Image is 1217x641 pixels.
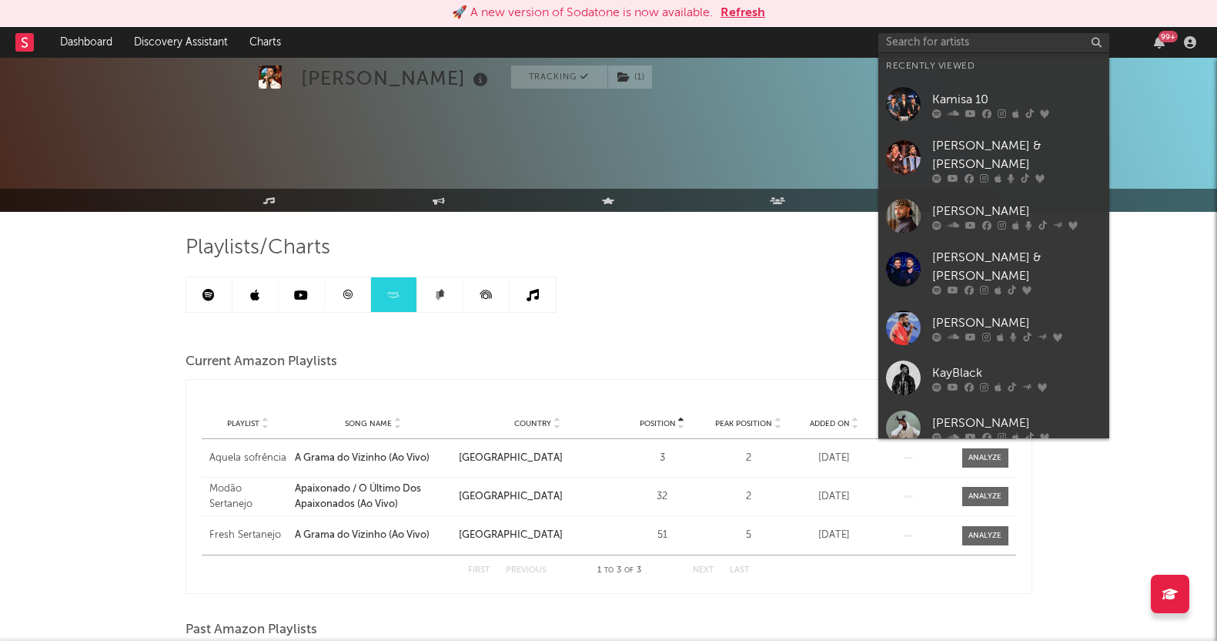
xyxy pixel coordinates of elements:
span: Added On [810,419,850,428]
a: KayBlack [878,353,1109,403]
button: Previous [506,566,547,575]
div: [PERSON_NAME] [932,314,1102,332]
a: [PERSON_NAME] [878,303,1109,353]
span: Playlists/Charts [186,239,330,257]
div: [GEOGRAPHIC_DATA] [459,451,615,466]
span: to [604,567,614,574]
span: Current Amazon Playlists [186,353,337,371]
a: [PERSON_NAME] & [PERSON_NAME] [878,241,1109,303]
span: of [624,567,634,574]
a: Kamisa 10 [878,79,1109,129]
div: [DATE] [795,528,874,543]
input: Search for artists [878,33,1109,52]
div: 5 [709,528,787,543]
div: [GEOGRAPHIC_DATA] [459,489,615,505]
div: 51 [624,528,702,543]
div: [PERSON_NAME] & [PERSON_NAME] [932,137,1102,174]
div: Kamisa 10 [932,90,1102,109]
div: [PERSON_NAME] & [PERSON_NAME] [932,249,1102,286]
div: [GEOGRAPHIC_DATA] [459,528,615,543]
div: [DATE] [795,489,874,505]
a: Discovery Assistant [123,27,239,58]
div: [DATE] [795,451,874,466]
a: [PERSON_NAME] & [PERSON_NAME] [878,129,1109,191]
span: Country [514,419,551,428]
a: [PERSON_NAME] [878,191,1109,241]
div: KayBlack [932,364,1102,382]
button: (1) [608,65,652,89]
div: 99 + [1158,31,1178,42]
div: [PERSON_NAME] [932,202,1102,220]
a: Fresh Sertanejo [209,528,288,543]
button: 99+ [1154,36,1165,49]
div: 1 3 3 [577,562,662,580]
a: Charts [239,27,292,58]
span: Position [640,419,676,428]
div: 2 [709,489,787,505]
span: Peak Position [715,419,772,428]
div: 32 [624,489,702,505]
span: Song Name [345,419,392,428]
a: Dashboard [49,27,123,58]
button: Next [693,566,714,575]
a: Apaixonado / O Último Dos Apaixonados (Ao Vivo) [295,482,451,512]
a: [PERSON_NAME] [878,403,1109,453]
a: Aquela sofrência [209,451,288,466]
span: Playlist [227,419,259,428]
button: Last [730,566,750,575]
a: Modão Sertanejo [209,482,288,512]
button: Refresh [721,4,765,22]
a: A Grama do Vizinho (Ao Vivo) [295,451,451,466]
button: First [468,566,490,575]
span: Past Amazon Playlists [186,621,317,639]
span: ( 1 ) [607,65,653,89]
a: A Grama do Vizinho (Ao Vivo) [295,528,451,543]
div: [PERSON_NAME] [301,65,492,91]
div: [PERSON_NAME] [932,414,1102,432]
div: Recently Viewed [886,57,1102,76]
div: 🚀 A new version of Sodatone is now available. [452,4,713,22]
button: Tracking [511,65,607,89]
div: 2 [709,451,787,466]
div: 3 [624,451,702,466]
